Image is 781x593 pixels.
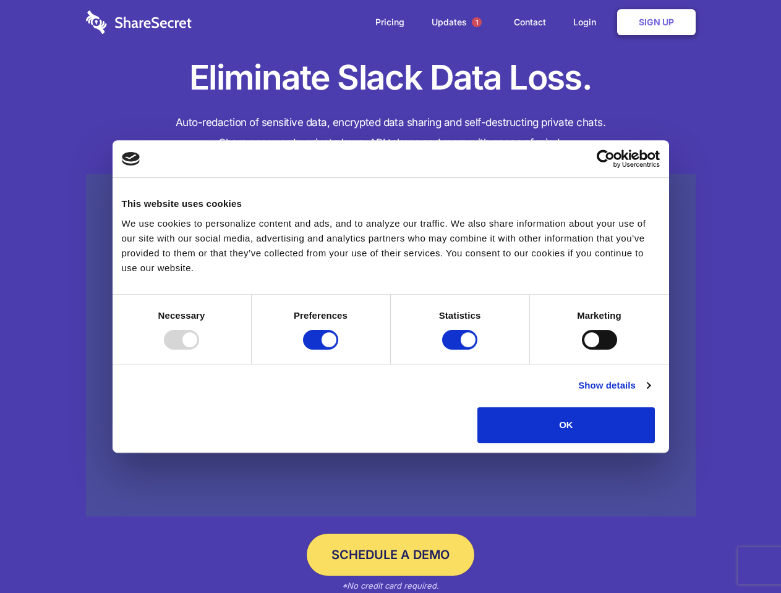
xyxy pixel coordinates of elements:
span: 1 [472,17,482,27]
strong: Statistics [439,310,481,321]
a: Sign Up [617,9,696,35]
a: Wistia video thumbnail [86,174,696,517]
a: Pricing [363,3,417,41]
div: We use cookies to personalize content and ads, and to analyze our traffic. We also share informat... [122,216,660,275]
strong: Necessary [158,310,205,321]
a: Contact [501,3,558,41]
img: logo [122,152,140,166]
button: OK [477,407,655,443]
img: logo-wordmark-white-trans-d4663122ce5f474addd5e946df7df03e33cb6a1c49d2221995e7729f52c070b2.svg [86,11,192,34]
h4: Auto-redaction of sensitive data, encrypted data sharing and self-destructing private chats. Shar... [86,112,696,153]
em: *No credit card required. [342,581,439,591]
strong: Marketing [577,310,621,321]
a: Login [561,3,615,41]
div: This website uses cookies [122,196,660,211]
a: Show details [578,378,650,393]
a: Usercentrics Cookiebot - opens in a new window [552,149,660,168]
strong: Preferences [294,310,348,321]
h1: Eliminate Slack Data Loss. [86,56,696,100]
a: Schedule a Demo [307,534,474,576]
